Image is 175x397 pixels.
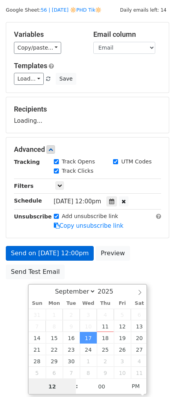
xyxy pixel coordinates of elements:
iframe: Chat Widget [136,360,175,397]
strong: Schedule [14,198,42,204]
span: Click to toggle [125,378,146,394]
span: September 16, 2025 [63,332,80,344]
input: Year [96,288,124,295]
span: September 15, 2025 [46,332,63,344]
span: September 13, 2025 [131,320,148,332]
label: Track Clicks [62,167,94,175]
span: September 6, 2025 [131,309,148,320]
a: Preview [96,246,130,261]
a: Send Test Email [6,265,65,279]
span: Sat [131,301,148,306]
span: [DATE] 12:00pm [54,198,101,205]
span: September 22, 2025 [46,344,63,355]
span: September 5, 2025 [114,309,131,320]
span: September 25, 2025 [97,344,114,355]
span: September 26, 2025 [114,344,131,355]
span: October 2, 2025 [97,355,114,367]
h5: Variables [14,30,82,39]
span: October 3, 2025 [114,355,131,367]
span: September 21, 2025 [29,344,46,355]
a: Load... [14,73,44,85]
span: September 8, 2025 [46,320,63,332]
span: October 10, 2025 [114,367,131,378]
strong: Filters [14,183,34,189]
a: Copy unsubscribe link [54,222,124,229]
span: October 9, 2025 [97,367,114,378]
span: September 18, 2025 [97,332,114,344]
span: Tue [63,301,80,306]
span: October 6, 2025 [46,367,63,378]
span: September 4, 2025 [97,309,114,320]
label: UTM Codes [121,158,151,166]
span: Mon [46,301,63,306]
button: Save [56,73,76,85]
label: Track Opens [62,158,95,166]
span: August 31, 2025 [29,309,46,320]
span: October 7, 2025 [63,367,80,378]
span: September 1, 2025 [46,309,63,320]
span: September 24, 2025 [80,344,97,355]
span: September 23, 2025 [63,344,80,355]
span: September 14, 2025 [29,332,46,344]
span: September 7, 2025 [29,320,46,332]
strong: Tracking [14,159,40,165]
span: Fri [114,301,131,306]
span: September 17, 2025 [80,332,97,344]
input: Hour [29,379,76,394]
span: September 10, 2025 [80,320,97,332]
strong: Unsubscribe [14,213,52,220]
span: September 28, 2025 [29,355,46,367]
span: September 27, 2025 [131,344,148,355]
span: : [76,378,78,394]
a: Daily emails left: 14 [117,7,169,13]
span: September 20, 2025 [131,332,148,344]
h5: Advanced [14,145,161,154]
span: September 12, 2025 [114,320,131,332]
span: Wed [80,301,97,306]
a: 56 | [DATE] 🔆PHD Tik🔆 [41,7,101,13]
span: October 5, 2025 [29,367,46,378]
span: September 2, 2025 [63,309,80,320]
span: September 29, 2025 [46,355,63,367]
small: Google Sheet: [6,7,101,13]
h5: Email column [93,30,161,39]
span: September 30, 2025 [63,355,80,367]
span: September 19, 2025 [114,332,131,344]
span: October 4, 2025 [131,355,148,367]
span: Sun [29,301,46,306]
span: Thu [97,301,114,306]
span: October 1, 2025 [80,355,97,367]
span: October 8, 2025 [80,367,97,378]
label: Add unsubscribe link [62,212,118,220]
a: Templates [14,62,47,70]
span: September 11, 2025 [97,320,114,332]
span: October 11, 2025 [131,367,148,378]
a: Copy/paste... [14,42,61,54]
input: Minute [78,379,125,394]
h5: Recipients [14,105,161,113]
span: September 9, 2025 [63,320,80,332]
a: Send on [DATE] 12:00pm [6,246,94,261]
span: September 3, 2025 [80,309,97,320]
span: Daily emails left: 14 [117,6,169,14]
div: Loading... [14,105,161,125]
